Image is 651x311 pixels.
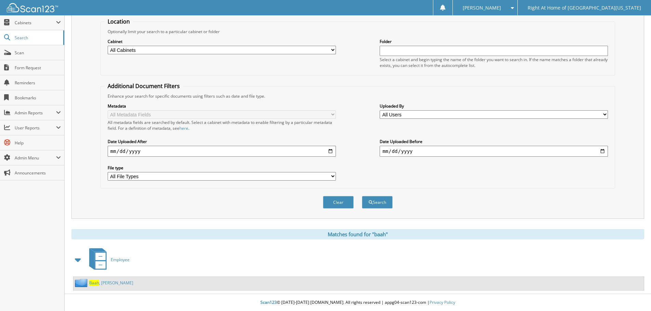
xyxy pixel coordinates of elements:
[89,280,133,286] a: Baah, [PERSON_NAME]
[108,146,336,157] input: start
[380,103,608,109] label: Uploaded By
[323,196,354,209] button: Clear
[15,155,56,161] span: Admin Menu
[260,299,277,305] span: Scan123
[617,278,651,311] iframe: Chat Widget
[15,50,61,56] span: Scan
[111,257,130,263] span: Employee
[15,170,61,176] span: Announcements
[108,119,336,131] div: All metadata fields are searched by default. Select a cabinet with metadata to enable filtering b...
[75,279,89,287] img: folder2.png
[104,29,611,34] div: Optionally limit your search to a particular cabinet or folder
[380,139,608,144] label: Date Uploaded Before
[380,57,608,68] div: Select a cabinet and begin typing the name of the folder you want to search in. If the name match...
[108,165,336,171] label: File type
[15,95,61,101] span: Bookmarks
[104,82,183,90] legend: Additional Document Filters
[179,125,188,131] a: here
[15,80,61,86] span: Reminders
[430,299,455,305] a: Privacy Policy
[71,229,644,239] div: Matches found for "baah"
[362,196,393,209] button: Search
[108,39,336,44] label: Cabinet
[380,146,608,157] input: end
[108,139,336,144] label: Date Uploaded After
[104,18,133,25] legend: Location
[108,103,336,109] label: Metadata
[463,6,501,10] span: [PERSON_NAME]
[65,294,651,311] div: © [DATE]-[DATE] [DOMAIN_NAME]. All rights reserved | appg04-scan123-com |
[7,3,58,12] img: scan123-logo-white.svg
[528,6,641,10] span: Right At Home of [GEOGRAPHIC_DATA][US_STATE]
[15,20,56,26] span: Cabinets
[15,125,56,131] span: User Reports
[15,65,61,71] span: Form Request
[85,246,130,273] a: Employee
[89,280,99,286] span: Baah
[15,110,56,116] span: Admin Reports
[104,93,611,99] div: Enhance your search for specific documents using filters such as date and file type.
[380,39,608,44] label: Folder
[15,35,60,41] span: Search
[15,140,61,146] span: Help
